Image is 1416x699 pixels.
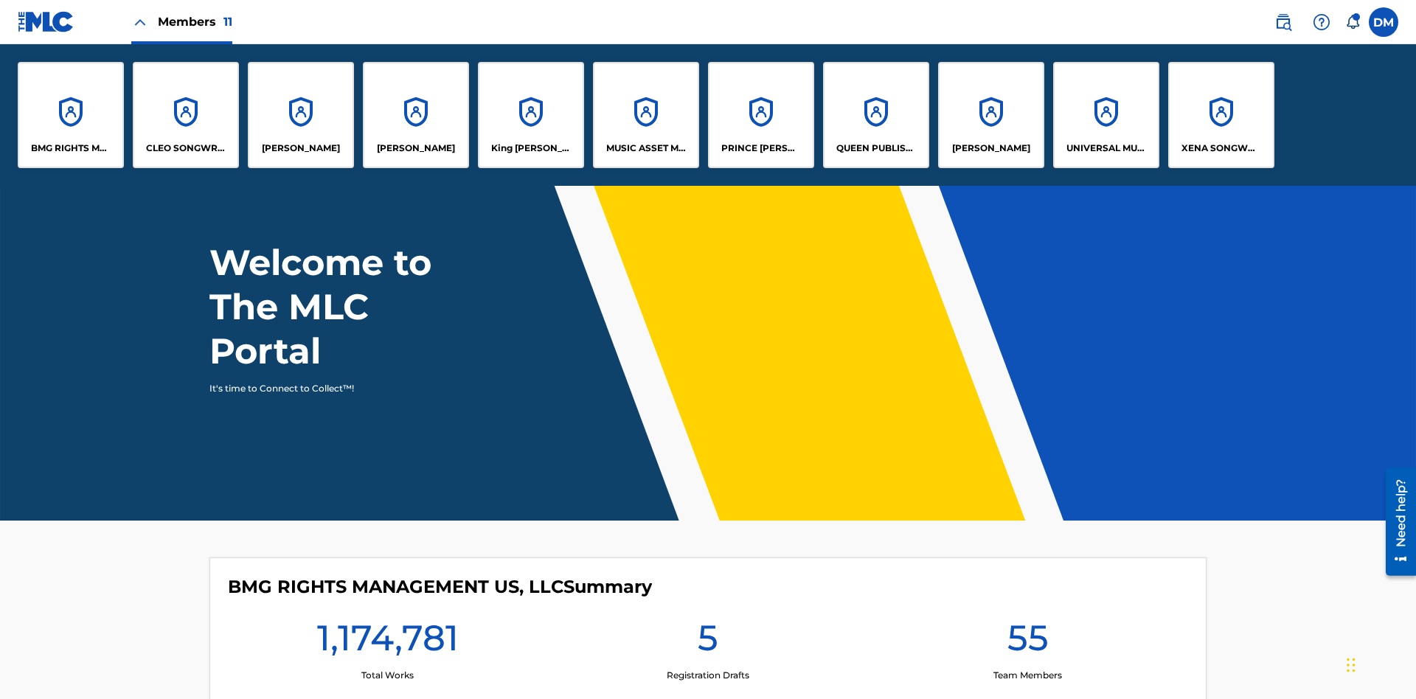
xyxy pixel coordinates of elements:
p: MUSIC ASSET MANAGEMENT (MAM) [606,142,687,155]
a: AccountsBMG RIGHTS MANAGEMENT US, LLC [18,62,124,168]
img: help [1313,13,1330,31]
p: QUEEN PUBLISHA [836,142,917,155]
h1: 5 [698,616,718,669]
p: BMG RIGHTS MANAGEMENT US, LLC [31,142,111,155]
h1: 55 [1007,616,1049,669]
a: Accounts[PERSON_NAME] [938,62,1044,168]
span: Members [158,13,232,30]
a: AccountsKing [PERSON_NAME] [478,62,584,168]
a: AccountsUNIVERSAL MUSIC PUB GROUP [1053,62,1159,168]
p: CLEO SONGWRITER [146,142,226,155]
iframe: Resource Center [1375,462,1416,583]
h1: Welcome to The MLC Portal [209,240,485,373]
p: Registration Drafts [667,669,749,682]
p: King McTesterson [491,142,572,155]
p: UNIVERSAL MUSIC PUB GROUP [1066,142,1147,155]
p: Team Members [993,669,1062,682]
p: Total Works [361,669,414,682]
div: Notifications [1345,15,1360,29]
p: PRINCE MCTESTERSON [721,142,802,155]
p: It's time to Connect to Collect™! [209,382,465,395]
a: AccountsPRINCE [PERSON_NAME] [708,62,814,168]
span: 11 [223,15,232,29]
div: Drag [1347,643,1356,687]
iframe: Chat Widget [1342,628,1416,699]
img: MLC Logo [18,11,74,32]
div: Help [1307,7,1336,37]
a: AccountsQUEEN PUBLISHA [823,62,929,168]
h4: BMG RIGHTS MANAGEMENT US, LLC [228,576,652,598]
a: Public Search [1268,7,1298,37]
p: RONALD MCTESTERSON [952,142,1030,155]
a: Accounts[PERSON_NAME] [363,62,469,168]
a: AccountsCLEO SONGWRITER [133,62,239,168]
p: ELVIS COSTELLO [262,142,340,155]
a: Accounts[PERSON_NAME] [248,62,354,168]
a: AccountsXENA SONGWRITER [1168,62,1274,168]
a: AccountsMUSIC ASSET MANAGEMENT (MAM) [593,62,699,168]
img: search [1274,13,1292,31]
h1: 1,174,781 [317,616,459,669]
p: EYAMA MCSINGER [377,142,455,155]
p: XENA SONGWRITER [1181,142,1262,155]
img: Close [131,13,149,31]
div: User Menu [1369,7,1398,37]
